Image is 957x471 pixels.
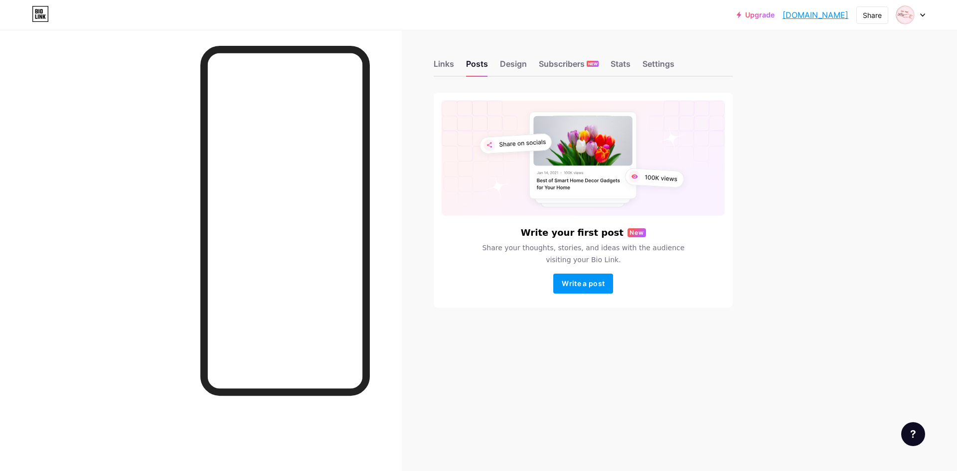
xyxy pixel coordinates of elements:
[562,279,605,288] span: Write a post
[737,11,775,19] a: Upgrade
[500,58,527,76] div: Design
[783,9,848,21] a: [DOMAIN_NAME]
[588,61,598,67] span: NEW
[611,58,631,76] div: Stats
[630,228,644,237] span: New
[896,5,915,24] img: Gabriela Mora
[553,274,613,294] button: Write a post
[539,58,599,76] div: Subscribers
[434,58,454,76] div: Links
[470,242,696,266] span: Share your thoughts, stories, and ideas with the audience visiting your Bio Link.
[466,58,488,76] div: Posts
[642,58,674,76] div: Settings
[863,10,882,20] div: Share
[521,228,624,238] h6: Write your first post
